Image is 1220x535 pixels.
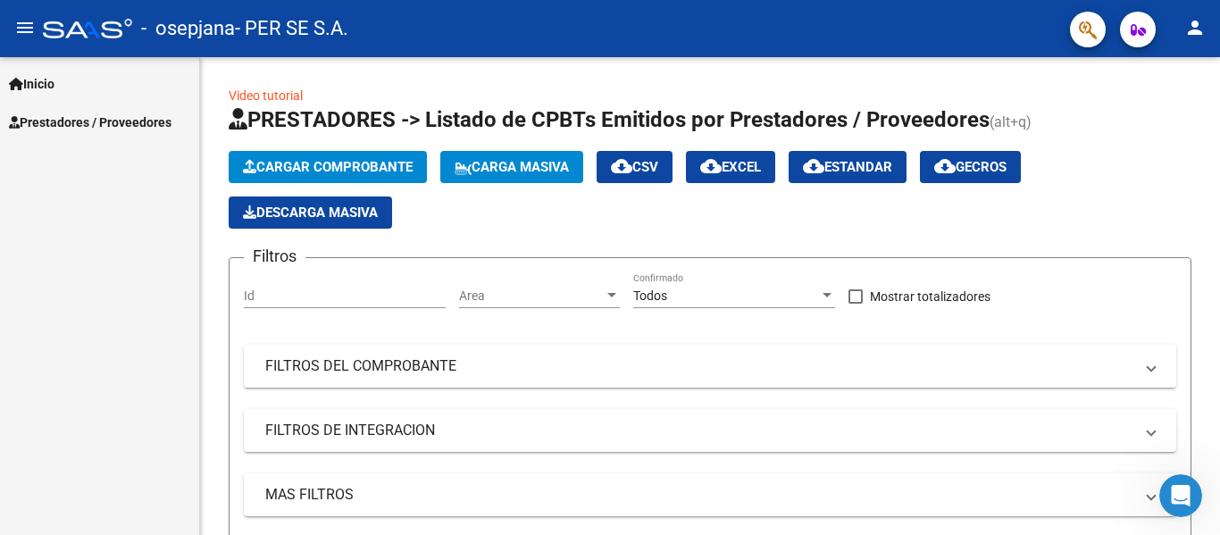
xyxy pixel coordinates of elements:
span: Prestadores / Proveedores [9,113,171,132]
mat-icon: menu [14,17,36,38]
button: CSV [597,151,673,183]
span: Area [459,288,604,304]
span: Gecros [934,159,1007,175]
span: PRESTADORES -> Listado de CPBTs Emitidos por Prestadores / Proveedores [229,107,990,132]
span: EXCEL [700,159,761,175]
mat-icon: cloud_download [611,155,632,177]
button: Cargar Comprobante [229,151,427,183]
h3: Filtros [244,244,305,269]
span: - osepjana [141,9,235,48]
mat-expansion-panel-header: FILTROS DEL COMPROBANTE [244,345,1176,388]
span: CSV [611,159,658,175]
span: Todos [633,288,667,303]
mat-panel-title: FILTROS DEL COMPROBANTE [265,356,1133,376]
mat-panel-title: MAS FILTROS [265,485,1133,505]
mat-expansion-panel-header: MAS FILTROS [244,473,1176,516]
span: Cargar Comprobante [243,159,413,175]
span: Descarga Masiva [243,205,378,221]
span: Carga Masiva [455,159,569,175]
mat-icon: cloud_download [700,155,722,177]
mat-icon: person [1184,17,1206,38]
mat-panel-title: FILTROS DE INTEGRACION [265,421,1133,440]
span: Estandar [803,159,892,175]
span: Mostrar totalizadores [870,286,990,307]
span: Inicio [9,74,54,94]
button: Descarga Masiva [229,196,392,229]
button: EXCEL [686,151,775,183]
app-download-masive: Descarga masiva de comprobantes (adjuntos) [229,196,392,229]
mat-icon: cloud_download [934,155,956,177]
button: Gecros [920,151,1021,183]
span: - PER SE S.A. [235,9,348,48]
span: (alt+q) [990,113,1032,130]
a: Video tutorial [229,88,303,103]
mat-icon: cloud_download [803,155,824,177]
button: Estandar [789,151,907,183]
mat-expansion-panel-header: FILTROS DE INTEGRACION [244,409,1176,452]
iframe: Intercom live chat [1159,474,1202,517]
button: Carga Masiva [440,151,583,183]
